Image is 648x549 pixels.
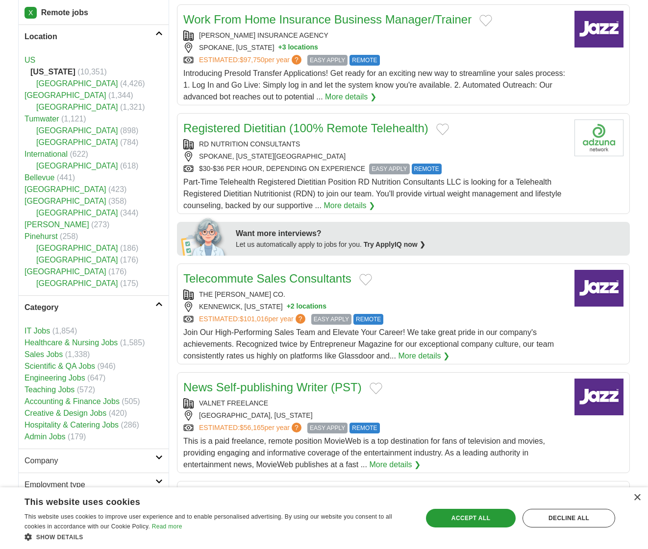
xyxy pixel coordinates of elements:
[25,185,106,193] a: [GEOGRAPHIC_DATA]
[353,314,383,325] span: REMOTE
[120,209,138,217] span: (344)
[181,216,228,256] img: apply-iq-scientist.png
[36,256,118,264] a: [GEOGRAPHIC_DATA]
[436,123,449,135] button: Add to favorite jobs
[240,424,265,431] span: $56,165
[236,228,624,239] div: Want more interviews?
[25,493,386,508] div: This website uses cookies
[120,79,145,88] span: (4,426)
[25,421,119,429] a: Hospitality & Catering Jobs
[25,232,58,240] a: Pinehurst
[574,379,623,415] img: Company logo
[523,509,615,527] div: Decline all
[77,385,95,394] span: (572)
[278,43,318,53] button: +3 locations
[36,103,118,111] a: [GEOGRAPHIC_DATA]
[36,209,118,217] a: [GEOGRAPHIC_DATA]
[296,314,305,324] span: ?
[370,382,382,394] button: Add to favorite jobs
[183,30,567,41] div: [PERSON_NAME] INSURANCE AGENCY
[307,55,348,66] span: EASY APPLY
[36,79,118,88] a: [GEOGRAPHIC_DATA]
[183,398,567,408] div: VALNET FREELANCE
[479,15,492,26] button: Add to favorite jobs
[52,327,77,335] span: (1,854)
[25,31,155,43] h2: Location
[349,423,379,433] span: REMOTE
[25,362,95,370] a: Scientific & QA Jobs
[87,374,105,382] span: (647)
[121,421,139,429] span: (286)
[324,200,375,212] a: More details ❯
[70,150,88,158] span: (622)
[120,279,138,287] span: (175)
[183,178,561,210] span: Part-Time Telehealth Registered Dietitian Position RD Nutrition Consultants LLC is looking for a ...
[25,338,118,347] a: Healthcare & Nursing Jobs
[240,315,268,323] span: $101,016
[122,397,140,406] span: (505)
[574,119,623,156] img: Company logo
[199,423,303,433] a: ESTIMATED:$56,165per year?
[240,56,265,64] span: $97,750
[30,68,75,76] strong: [US_STATE]
[77,68,107,76] span: (10,351)
[359,274,372,286] button: Add to favorite jobs
[65,350,90,358] span: (1,338)
[25,432,66,441] a: Admin Jobs
[236,239,624,250] div: Let us automatically apply to jobs for you.
[25,173,54,182] a: Bellevue
[25,350,63,358] a: Sales Jobs
[574,270,623,307] img: Company logo
[60,232,78,240] span: (258)
[25,150,68,158] a: International
[183,164,567,174] div: $30-$36 PER HOUR, DEPENDING ON EXPERIENCE
[98,362,116,370] span: (946)
[68,432,86,441] span: (179)
[292,423,301,432] span: ?
[412,164,442,174] span: REMOTE
[19,449,169,473] a: Company
[109,409,127,417] span: (420)
[364,240,425,248] a: Try ApplyIQ now ❯
[108,91,133,99] span: (1,344)
[25,56,35,64] a: US
[369,164,409,174] span: EASY APPLY
[183,328,554,360] span: Join Our High-Performing Sales Team and Elevate Your Career! We take great pride in our company's...
[183,381,362,394] a: News Self-publishing Writer (PST)
[292,55,301,65] span: ?
[183,69,565,101] span: Introducing Presold Transfer Applications! Get ready for an exciting new way to streamline your s...
[152,523,182,530] a: Read more, opens a new window
[36,279,118,287] a: [GEOGRAPHIC_DATA]
[183,289,567,300] div: THE [PERSON_NAME] CO.
[25,327,50,335] a: IT Jobs
[61,115,86,123] span: (1,121)
[120,244,138,252] span: (186)
[183,302,567,312] div: KENNEWICK, [US_STATE]
[199,55,303,66] a: ESTIMATED:$97,750per year?
[25,7,37,19] a: X
[287,302,326,312] button: +2 locations
[307,423,348,433] span: EASY APPLY
[25,455,155,467] h2: Company
[287,302,291,312] span: +
[574,11,623,48] img: Company logo
[369,459,421,471] a: More details ❯
[25,513,392,530] span: This website uses cookies to improve user experience and to enable personalised advertising. By u...
[278,43,282,53] span: +
[36,244,118,252] a: [GEOGRAPHIC_DATA]
[25,115,59,123] a: Tumwater
[25,220,89,229] a: [PERSON_NAME]
[311,314,351,325] span: EASY APPLY
[91,220,109,229] span: (273)
[183,13,472,26] a: Work From Home Insurance Business Manager/Trainer
[349,55,379,66] span: REMOTE
[108,197,126,205] span: (358)
[25,385,75,394] a: Teaching Jobs
[25,197,106,205] a: [GEOGRAPHIC_DATA]
[120,338,145,347] span: (1,585)
[25,302,155,313] h2: Category
[183,410,567,421] div: [GEOGRAPHIC_DATA], [US_STATE]
[57,173,75,182] span: (441)
[398,350,449,362] a: More details ❯
[25,479,155,491] h2: Employment type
